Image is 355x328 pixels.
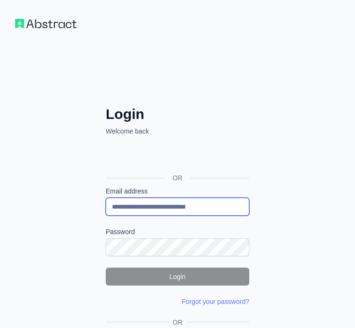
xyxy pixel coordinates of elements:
[101,146,252,167] iframe: Sign in with Google Button
[106,186,249,196] label: Email address
[169,318,186,327] span: OR
[106,268,249,286] button: Login
[106,227,249,236] label: Password
[165,173,190,183] span: OR
[106,126,249,136] p: Welcome back
[106,106,249,123] h2: Login
[182,298,249,305] a: Forgot your password?
[15,19,76,28] img: Workflow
